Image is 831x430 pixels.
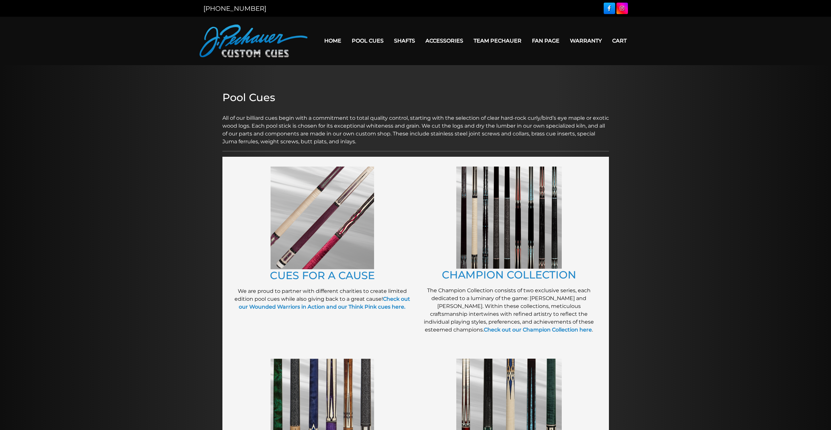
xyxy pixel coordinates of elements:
[203,5,266,12] a: [PHONE_NUMBER]
[607,32,632,49] a: Cart
[232,287,412,311] p: We are proud to partner with different charities to create limited edition pool cues while also g...
[565,32,607,49] a: Warranty
[442,268,576,281] a: CHAMPION COLLECTION
[484,327,592,333] a: Check out our Champion Collection here
[527,32,565,49] a: Fan Page
[222,91,609,104] h2: Pool Cues
[389,32,420,49] a: Shafts
[199,25,308,57] img: Pechauer Custom Cues
[270,269,375,282] a: CUES FOR A CAUSE
[319,32,347,49] a: Home
[419,287,599,334] p: The Champion Collection consists of two exclusive series, each dedicated to a luminary of the gam...
[468,32,527,49] a: Team Pechauer
[239,296,410,310] a: Check out our Wounded Warriors in Action and our Think Pink cues here.
[347,32,389,49] a: Pool Cues
[420,32,468,49] a: Accessories
[222,106,609,146] p: All of our billiard cues begin with a commitment to total quality control, starting with the sele...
